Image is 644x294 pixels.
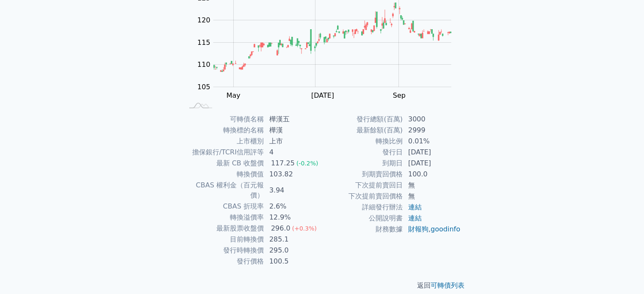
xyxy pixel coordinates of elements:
[269,158,296,168] div: 117.25
[311,91,334,99] tspan: [DATE]
[408,214,422,222] a: 連結
[322,180,403,191] td: 下次提前賣回日
[183,234,264,245] td: 目前轉換價
[403,191,461,202] td: 無
[403,147,461,158] td: [DATE]
[431,225,460,233] a: goodinfo
[183,169,264,180] td: 轉換價值
[408,203,422,211] a: 連結
[264,180,322,201] td: 3.94
[322,191,403,202] td: 下次提前賣回價格
[403,125,461,136] td: 2999
[197,60,210,69] tspan: 110
[403,114,461,125] td: 3000
[322,147,403,158] td: 發行日
[264,114,322,125] td: 樺漢五
[183,125,264,136] td: 轉換標的名稱
[197,83,210,91] tspan: 105
[264,256,322,267] td: 100.5
[183,256,264,267] td: 發行價格
[322,125,403,136] td: 最新餘額(百萬)
[264,147,322,158] td: 4
[322,136,403,147] td: 轉換比例
[264,125,322,136] td: 樺漢
[296,160,318,167] span: (-0.2%)
[403,136,461,147] td: 0.01%
[403,169,461,180] td: 100.0
[227,91,240,99] tspan: May
[393,91,406,99] tspan: Sep
[322,224,403,235] td: 財務數據
[264,245,322,256] td: 295.0
[292,225,317,232] span: (+0.3%)
[431,281,464,289] a: 可轉債列表
[322,169,403,180] td: 到期賣回價格
[183,158,264,169] td: 最新 CB 收盤價
[322,213,403,224] td: 公開說明書
[183,147,264,158] td: 擔保銀行/TCRI信用評等
[264,234,322,245] td: 285.1
[403,180,461,191] td: 無
[264,136,322,147] td: 上市
[408,225,428,233] a: 財報狗
[197,38,210,47] tspan: 115
[183,223,264,234] td: 最新股票收盤價
[173,280,471,291] p: 返回
[264,201,322,212] td: 2.6%
[264,169,322,180] td: 103.82
[183,180,264,201] td: CBAS 權利金（百元報價）
[403,224,461,235] td: ,
[322,114,403,125] td: 發行總額(百萬)
[183,212,264,223] td: 轉換溢價率
[322,158,403,169] td: 到期日
[183,201,264,212] td: CBAS 折現率
[183,136,264,147] td: 上市櫃別
[269,223,292,234] div: 296.0
[322,202,403,213] td: 詳細發行辦法
[403,158,461,169] td: [DATE]
[264,212,322,223] td: 12.9%
[197,16,210,24] tspan: 120
[183,114,264,125] td: 可轉債名稱
[183,245,264,256] td: 發行時轉換價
